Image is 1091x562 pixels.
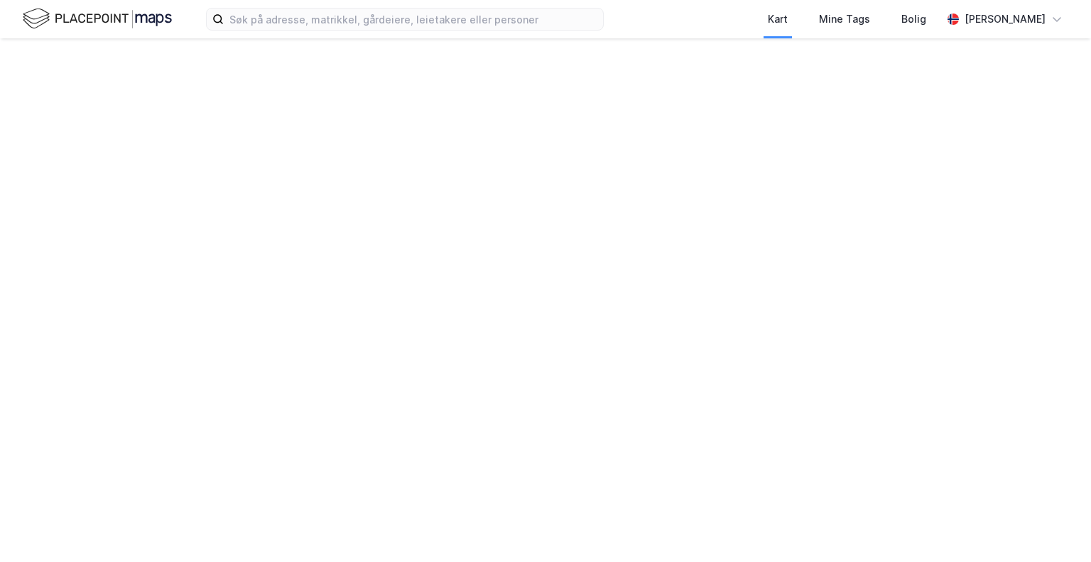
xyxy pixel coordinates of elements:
div: [PERSON_NAME] [965,11,1046,28]
input: Søk på adresse, matrikkel, gårdeiere, leietakere eller personer [224,9,603,30]
img: logo.f888ab2527a4732fd821a326f86c7f29.svg [23,6,172,31]
div: Kart [768,11,788,28]
div: Mine Tags [819,11,870,28]
div: Bolig [901,11,926,28]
